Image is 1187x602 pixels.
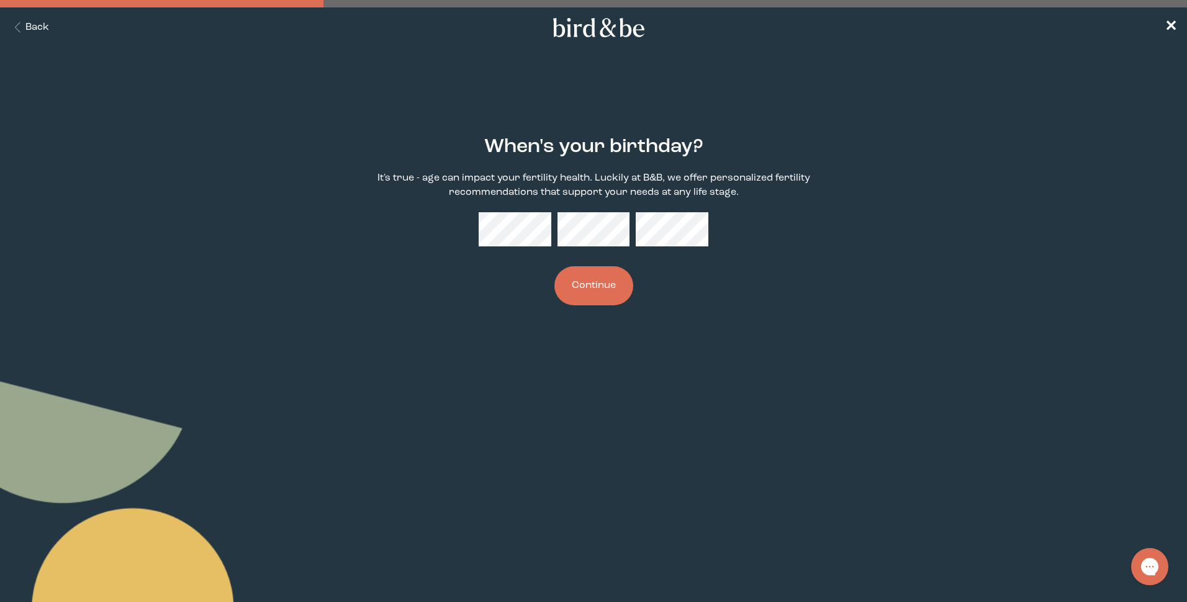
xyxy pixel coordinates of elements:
[1165,20,1177,35] span: ✕
[1125,544,1175,590] iframe: Gorgias live chat messenger
[1165,17,1177,38] a: ✕
[364,171,823,200] p: It's true - age can impact your fertility health. Luckily at B&B, we offer personalized fertility...
[554,266,633,305] button: Continue
[484,133,703,161] h2: When's your birthday?
[10,20,49,35] button: Back Button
